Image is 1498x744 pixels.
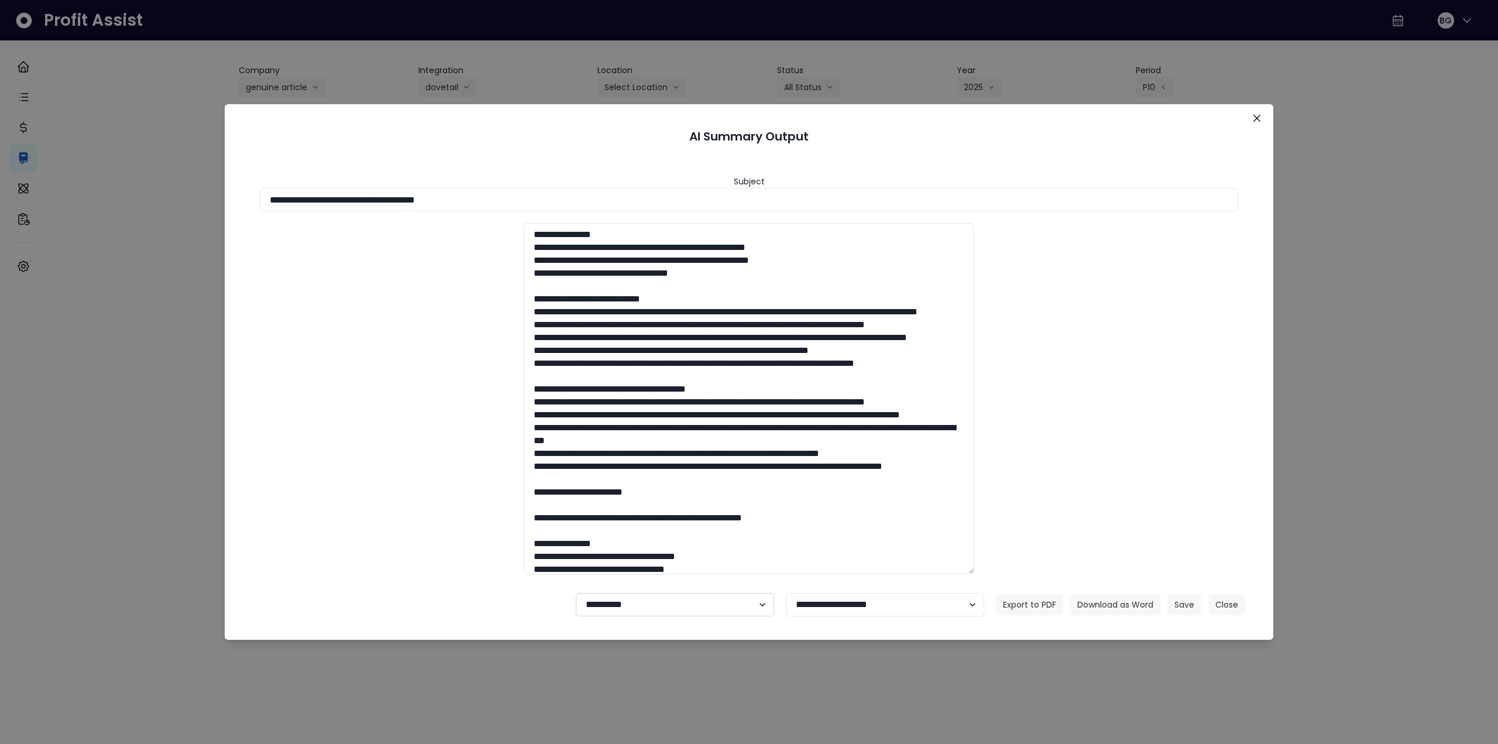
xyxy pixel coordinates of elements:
button: Close [1208,594,1245,615]
button: Download as Word [1070,594,1160,615]
header: AI Summary Output [239,118,1259,155]
button: Close [1248,109,1266,128]
button: Save [1167,594,1201,615]
button: Export to PDF [996,594,1063,615]
header: Subject [734,176,765,188]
